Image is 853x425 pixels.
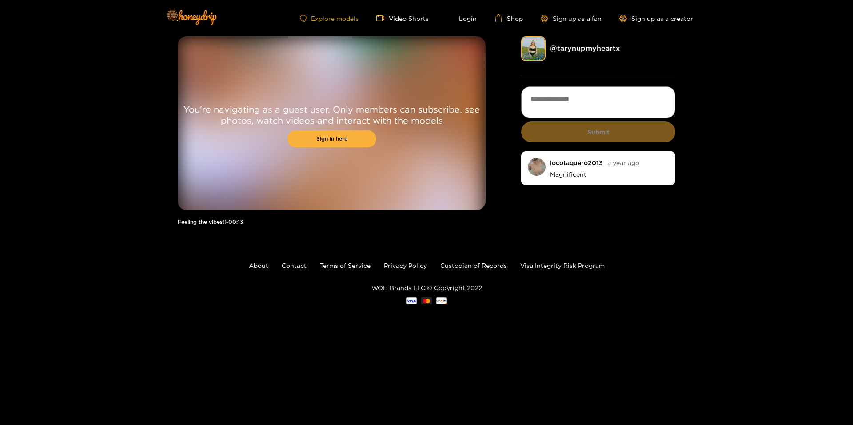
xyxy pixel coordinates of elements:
[384,262,427,269] a: Privacy Policy
[178,104,486,126] p: You're navigating as a guest user. Only members can subscribe, see photos, watch videos and inter...
[607,159,639,166] span: a year ago
[541,15,602,22] a: Sign up as a fan
[320,262,371,269] a: Terms of Service
[550,44,620,52] a: @ tarynupmyheartx
[440,262,507,269] a: Custodian of Records
[521,36,546,61] img: tarynupmyheartx
[521,121,675,142] button: Submit
[550,159,603,166] div: locotaquero2013
[249,262,268,269] a: About
[446,14,477,22] a: Login
[178,219,486,225] h1: Feeling the vibes!! - 00:13
[494,14,523,22] a: Shop
[619,15,693,22] a: Sign up as a creator
[550,170,669,178] p: Magnificent
[376,14,389,22] span: video-camera
[528,158,546,176] img: t9ad5-inbound8054107075421828548.jpg
[282,262,307,269] a: Contact
[520,262,605,269] a: Visa Integrity Risk Program
[287,130,376,147] a: Sign in here
[376,14,429,22] a: Video Shorts
[300,15,359,22] a: Explore models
